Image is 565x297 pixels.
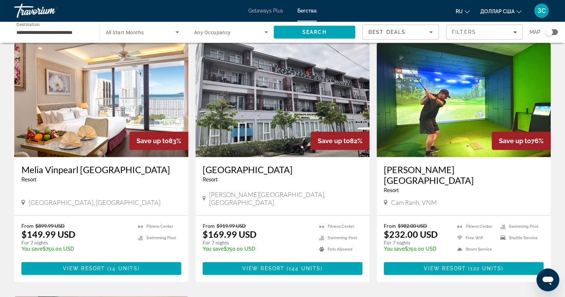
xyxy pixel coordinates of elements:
span: Resort [21,177,36,182]
span: Swimming Pool [509,224,538,229]
a: Бегства [297,8,317,14]
font: доллар США [480,9,515,14]
font: ЗС [537,7,546,14]
span: Room Service [466,247,492,252]
img: Melia Vinpearl Nha Trang Empire [14,43,188,157]
a: Melia Vinpearl [GEOGRAPHIC_DATA] [21,164,181,175]
span: You save [21,246,43,252]
span: Fitness Center [147,224,173,229]
p: $149.99 USD [21,229,75,240]
input: Select destination [16,28,90,37]
p: $750.00 USD [203,246,312,252]
span: Cam Ranh, VNM [391,198,437,206]
span: Any Occupancy [194,30,231,35]
button: View Resort(122 units) [384,262,544,275]
span: Search [302,29,327,35]
span: Shuttle Service [509,236,538,240]
span: 14 units [109,266,138,271]
span: Free Wifi [466,236,483,240]
span: ( ) [105,266,140,271]
p: $750.00 USD [384,246,450,252]
span: From [21,223,34,229]
span: From [203,223,215,229]
p: $232.00 USD [384,229,438,240]
a: [GEOGRAPHIC_DATA] [203,164,362,175]
span: Swimming Pool [147,236,176,240]
span: Resort [203,177,218,182]
button: Filters [446,25,522,40]
span: View Resort [63,266,105,271]
span: All Start Months [106,30,144,35]
span: Save up to [499,137,531,145]
span: Resort [384,187,399,193]
a: Травориум [14,1,86,20]
span: [PERSON_NAME][GEOGRAPHIC_DATA], [GEOGRAPHIC_DATA] [209,191,362,206]
span: Destination [16,22,40,27]
span: $982.00 USD [398,223,427,229]
span: Best Deals [368,29,406,35]
span: ( ) [466,266,504,271]
span: Save up to [318,137,350,145]
img: Alma Resort [377,43,551,157]
span: ( ) [284,266,323,271]
span: Fitness Center [328,224,355,229]
p: For 7 nights [203,240,312,246]
span: Filters [452,29,476,35]
font: ru [456,9,463,14]
span: $919.99 USD [217,223,246,229]
span: Pets Allowed [328,247,352,252]
span: From [384,223,396,229]
div: 82% [311,132,370,150]
p: $169.99 USD [203,229,257,240]
button: Изменить валюту [480,6,521,16]
span: 122 units [470,266,501,271]
button: Search [274,26,356,39]
span: Fitness Center [466,224,492,229]
span: $899.99 USD [35,223,65,229]
span: Map [530,27,540,37]
iframe: Кнопка запуска окна обмена сообщениями [536,268,559,291]
span: You save [384,246,405,252]
span: 144 units [289,266,321,271]
span: View Resort [242,266,284,271]
button: View Resort(14 units) [21,262,181,275]
img: Kosmos Apart Hotel [195,43,370,157]
p: For 7 nights [21,240,131,246]
button: Изменить язык [456,6,470,16]
span: View Resort [424,266,466,271]
div: 83% [129,132,188,150]
button: Меню пользователя [532,3,551,18]
span: [GEOGRAPHIC_DATA], [GEOGRAPHIC_DATA] [29,198,160,206]
span: You save [203,246,224,252]
button: View Resort(144 units) [203,262,362,275]
a: Getaways Plus [248,8,283,14]
span: Swimming Pool [328,236,357,240]
p: $750.00 USD [21,246,131,252]
div: 76% [492,132,551,150]
p: For 7 nights [384,240,450,246]
a: [PERSON_NAME][GEOGRAPHIC_DATA] [384,164,544,186]
mat-select: Sort by [368,28,433,36]
span: Save up to [137,137,169,145]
